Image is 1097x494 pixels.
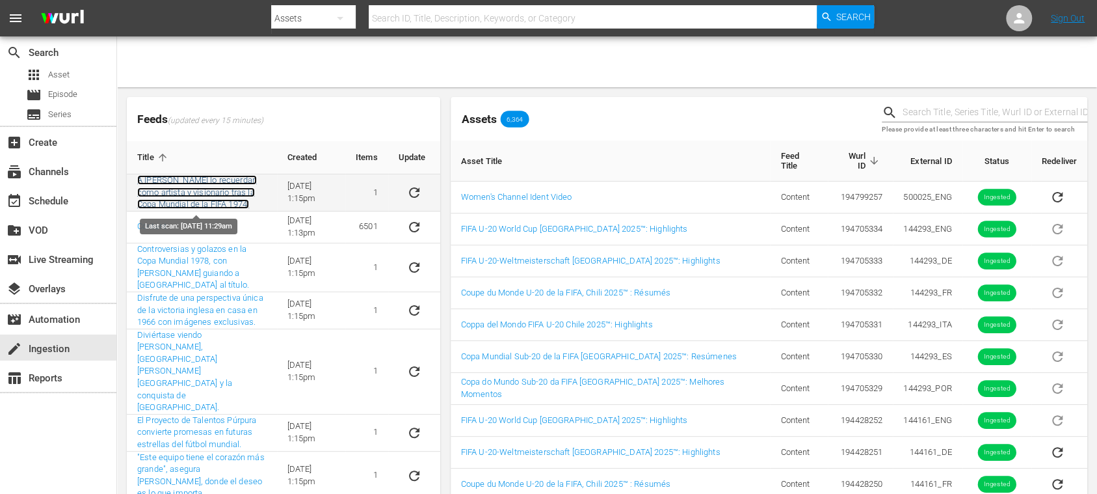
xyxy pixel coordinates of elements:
[770,405,828,437] td: Content
[828,277,893,309] td: 194705332
[277,243,345,292] td: [DATE] 1:15pm
[26,67,42,83] span: Asset
[828,437,893,469] td: 194428251
[7,341,22,357] span: Ingestion
[893,437,962,469] td: 144161_DE
[7,252,22,268] span: Live Streaming
[137,175,257,209] a: A [PERSON_NAME] lo recuerdan como artista y visionario tras la Copa Mundial de la FIFA 1974.
[168,116,263,126] span: (updated every 15 minutes)
[7,164,22,180] span: Channels
[287,152,334,163] span: Created
[137,244,249,290] a: Controversias y golazos en la Copa Mundial 1978, con [PERSON_NAME] guiando a [GEOGRAPHIC_DATA] al...
[7,223,22,238] span: VOD
[137,415,256,449] a: El Proyecto de Talentos Púrpura convierte promesas en futuras estrellas del fútbol mundial.
[7,370,22,386] span: Reports
[977,352,1016,362] span: Ingested
[31,3,94,34] img: ans4CAIJ8jUAAAAAAAAAAAAAAAAAAAAAAAAgQb4GAAAAAAAAAAAAAAAAAAAAAAAAJMjXAAAAAAAAAAAAAAAAAAAAAAAAgAT5G...
[1042,415,1073,424] span: Asset is in future lineups. Remove all episodes that contain this asset before redelivering
[977,288,1016,298] span: Ingested
[977,225,1016,234] span: Ingested
[7,135,22,150] span: Create
[770,141,828,182] th: Feed Title
[977,416,1016,426] span: Ingested
[461,447,720,457] a: FIFA U-20-Weltmeisterschaft [GEOGRAPHIC_DATA] 2025™: Highlights
[770,437,828,469] td: Content
[977,448,1016,458] span: Ingested
[770,182,828,213] td: Content
[137,152,171,163] span: Title
[828,309,893,341] td: 194705331
[461,377,725,399] a: Copa do Mundo Sub-20 da FIFA [GEOGRAPHIC_DATA] 2025™: Melhores Momentos
[345,141,388,174] th: Items
[828,341,893,373] td: 194705330
[48,108,72,121] span: Series
[977,193,1016,202] span: Ingested
[461,320,653,329] a: Coppa del Mondo FIFA U-20 Chile 2025™: Highlights
[770,277,828,309] td: Content
[137,293,263,327] a: Disfrute de una perspectiva única de la victoria inglesa en casa en 1966 con imágenes exclusivas.
[770,341,828,373] td: Content
[770,309,828,341] td: Content
[1042,383,1073,392] span: Asset is in future lineups. Remove all episodes that contain this asset before redelivering
[893,245,962,277] td: 144293_DE
[277,329,345,415] td: [DATE] 1:15pm
[461,288,670,297] a: Coupe du Monde U-20 de la FIFA, Chili 2025™ : Résumés
[977,384,1016,394] span: Ingested
[277,415,345,452] td: [DATE] 1:15pm
[828,182,893,213] td: 194799257
[345,212,388,243] td: 6501
[345,415,388,452] td: 1
[893,309,962,341] td: 144293_ITA
[26,87,42,103] span: Episode
[345,329,388,415] td: 1
[345,174,388,212] td: 1
[345,292,388,329] td: 1
[828,245,893,277] td: 194705333
[893,213,962,245] td: 144293_ENG
[838,151,882,171] span: Wurl ID
[8,10,23,26] span: menu
[977,256,1016,266] span: Ingested
[770,373,828,405] td: Content
[7,193,22,209] span: Schedule
[893,405,962,437] td: 144161_ENG
[26,107,42,122] span: Series
[277,174,345,212] td: [DATE] 1:15pm
[882,124,1087,135] p: Please provide at least three characters and hit Enter to search
[277,212,345,243] td: [DATE] 1:13pm
[461,415,688,425] a: FIFA U-20 World Cup [GEOGRAPHIC_DATA] 2025™: Highlights
[770,213,828,245] td: Content
[977,480,1016,489] span: Ingested
[48,88,77,101] span: Episode
[137,221,166,231] a: Content
[828,405,893,437] td: 194428252
[893,277,962,309] td: 144293_FR
[1031,141,1087,182] th: Redeliver
[462,113,497,126] span: Assets
[893,182,962,213] td: 500025_ENG
[1042,319,1073,329] span: Asset is in future lineups. Remove all episodes that contain this asset before redelivering
[461,155,520,167] span: Asset Title
[828,213,893,245] td: 194705334
[461,256,720,266] a: FIFA U-20-Weltmeisterschaft [GEOGRAPHIC_DATA] 2025™: Highlights
[137,330,232,412] a: Diviértase viendo [PERSON_NAME], [GEOGRAPHIC_DATA][PERSON_NAME][GEOGRAPHIC_DATA] y la conquista d...
[962,141,1031,182] th: Status
[7,281,22,297] span: Overlays
[7,45,22,61] span: Search
[903,103,1087,122] input: Search Title, Series Title, Wurl ID or External ID
[893,341,962,373] td: 144293_ES
[817,5,874,29] button: Search
[893,373,962,405] td: 144293_POR
[828,373,893,405] td: 194705329
[1042,255,1073,265] span: Asset is in future lineups. Remove all episodes that contain this asset before redelivering
[501,115,529,123] span: 6,364
[977,320,1016,330] span: Ingested
[1042,223,1073,233] span: Asset is in future lineups. Remove all episodes that contain this asset before redelivering
[1051,13,1085,23] a: Sign Out
[836,5,871,29] span: Search
[127,109,440,130] span: Feeds
[48,68,70,81] span: Asset
[461,351,737,361] a: Copa Mundial Sub-20 de la FIFA [GEOGRAPHIC_DATA] 2025™: Resúmenes
[277,292,345,329] td: [DATE] 1:15pm
[345,243,388,292] td: 1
